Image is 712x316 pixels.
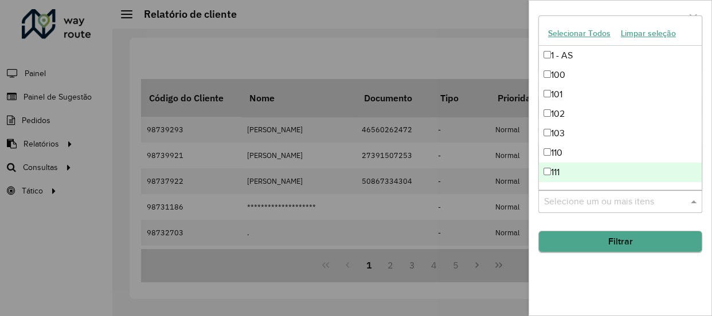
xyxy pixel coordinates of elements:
[543,25,616,42] button: Selecionar Todos
[539,104,702,124] div: 102
[539,46,702,65] div: 1 - AS
[538,15,702,190] ng-dropdown-panel: Options list
[539,124,702,143] div: 103
[538,231,702,252] button: Filtrar
[539,65,702,85] div: 100
[616,25,681,42] button: Limpar seleção
[539,85,702,104] div: 101
[539,143,702,163] div: 110
[539,163,702,182] div: 111
[539,182,702,202] div: 112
